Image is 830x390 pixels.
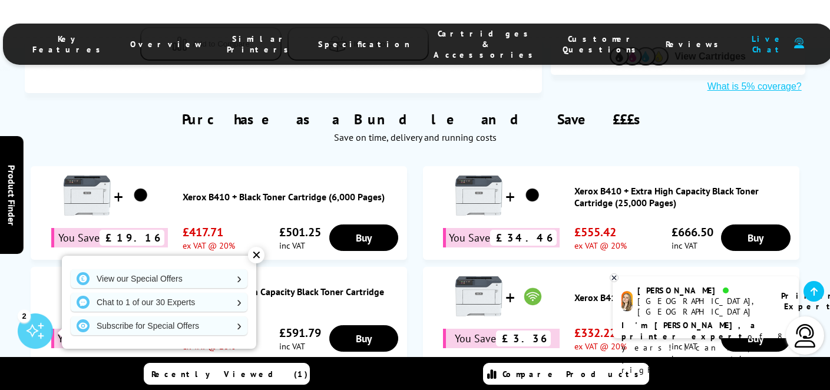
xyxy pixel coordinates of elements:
span: Specification [318,39,410,49]
span: Similar Printers [227,34,295,55]
b: I'm [PERSON_NAME], a printer expert [621,320,759,342]
a: Xerox B410 + High Capacity Black Toner Cartridge (14,000 Pages) [183,286,402,309]
span: inc VAT [279,240,321,251]
span: £19.16 [100,230,164,246]
span: £555.42 [574,224,627,240]
img: Xerox B410 + Extra High Capacity Black Toner Cartridge (25,000 Pages) [455,172,502,219]
span: Product Finder [6,165,18,226]
span: £666.50 [672,224,713,240]
img: amy-livechat.png [621,291,633,312]
span: Reviews [666,39,725,49]
a: Buy [329,224,399,251]
a: Xerox B410 + Extra High Capacity Black Toner Cartridge (25,000 Pages) [574,185,793,209]
a: Compare Products [483,363,649,385]
p: of 8 years! I can help you choose the right product [621,320,790,376]
span: £417.71 [183,224,235,240]
span: Key Features [32,34,107,55]
span: Compare Products [502,369,645,379]
a: Chat to 1 of our 30 Experts [71,293,247,312]
div: 2 [18,309,31,322]
span: £591.79 [279,325,321,341]
img: user-headset-duotone.svg [794,38,804,49]
span: £3.36 [496,330,551,346]
div: You Save [443,329,560,348]
div: [PERSON_NAME] [637,285,766,296]
span: Customer Questions [563,34,642,55]
span: Live Chat [748,34,788,55]
img: Xerox B410W [455,273,502,320]
a: Buy [329,325,399,352]
img: user-headset-light.svg [793,324,817,348]
img: Xerox B410 + Black Toner Cartridge (6,000 Pages) [64,172,111,219]
span: inc VAT [672,240,713,251]
span: ex VAT @ 20% [574,341,627,352]
button: What is 5% coverage? [704,81,805,92]
div: Purchase as a Bundle and Save £££s [25,92,805,149]
img: Xerox B410 + Extra High Capacity Black Toner Cartridge (25,000 Pages) [518,181,547,210]
span: Cartridges & Accessories [434,28,539,60]
a: View our Special Offers [71,269,247,288]
span: Overview [130,39,203,49]
div: You Save [51,228,168,247]
a: Recently Viewed (1) [144,363,310,385]
span: £501.25 [279,224,321,240]
span: Recently Viewed (1) [151,369,308,379]
a: Xerox B410W [574,292,793,303]
img: Xerox B410W [518,282,547,311]
span: ex VAT @ 20% [183,240,235,251]
a: Xerox B410 + Black Toner Cartridge (6,000 Pages) [183,191,402,203]
img: Xerox B410 + Black Toner Cartridge (6,000 Pages) [126,181,156,210]
span: inc VAT [279,341,321,352]
div: ✕ [248,247,264,263]
a: Buy [721,224,791,251]
a: Subscribe for Special Offers [71,316,247,335]
span: £34.46 [490,230,557,246]
span: ex VAT @ 20% [574,240,627,251]
div: Save on time, delivery and running costs [39,131,790,143]
span: £332.22 [574,325,627,341]
div: [GEOGRAPHIC_DATA], [GEOGRAPHIC_DATA] [637,296,766,317]
div: You Save [443,228,560,247]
